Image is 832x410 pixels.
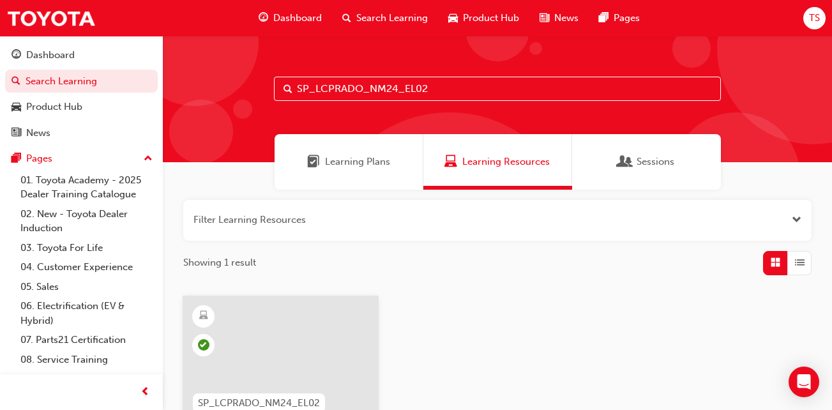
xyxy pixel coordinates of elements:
[803,7,826,29] button: TS
[284,82,292,96] span: Search
[589,5,650,31] a: pages-iconPages
[11,128,21,139] span: news-icon
[5,147,158,171] button: Pages
[274,77,721,101] input: Search...
[332,5,438,31] a: search-iconSearch Learning
[15,369,158,389] a: 09. Technical Training
[342,10,351,26] span: search-icon
[540,10,549,26] span: news-icon
[15,296,158,330] a: 06. Electrification (EV & Hybrid)
[273,11,322,26] span: Dashboard
[448,10,458,26] span: car-icon
[248,5,332,31] a: guage-iconDashboard
[183,255,256,270] span: Showing 1 result
[5,41,158,147] button: DashboardSearch LearningProduct HubNews
[259,10,268,26] span: guage-icon
[792,213,801,227] button: Open the filter
[423,134,572,190] a: Learning ResourcesLearning Resources
[5,70,158,93] a: Search Learning
[789,367,819,397] div: Open Intercom Messenger
[15,350,158,370] a: 08. Service Training
[15,171,158,204] a: 01. Toyota Academy - 2025 Dealer Training Catalogue
[462,155,550,169] span: Learning Resources
[26,48,75,63] div: Dashboard
[26,126,50,140] div: News
[325,155,390,169] span: Learning Plans
[599,10,609,26] span: pages-icon
[5,121,158,145] a: News
[795,255,805,270] span: List
[198,339,209,351] span: learningRecordVerb_PASS-icon
[15,257,158,277] a: 04. Customer Experience
[11,50,21,61] span: guage-icon
[144,151,153,167] span: up-icon
[26,100,82,114] div: Product Hub
[5,43,158,67] a: Dashboard
[637,155,674,169] span: Sessions
[199,308,208,324] span: learningResourceType_ELEARNING-icon
[463,11,519,26] span: Product Hub
[771,255,780,270] span: Grid
[11,76,20,87] span: search-icon
[307,155,320,169] span: Learning Plans
[554,11,579,26] span: News
[140,384,150,400] span: prev-icon
[809,11,820,26] span: TS
[15,277,158,297] a: 05. Sales
[444,155,457,169] span: Learning Resources
[15,330,158,350] a: 07. Parts21 Certification
[619,155,632,169] span: Sessions
[6,4,96,33] img: Trak
[15,204,158,238] a: 02. New - Toyota Dealer Induction
[614,11,640,26] span: Pages
[438,5,529,31] a: car-iconProduct Hub
[356,11,428,26] span: Search Learning
[15,238,158,258] a: 03. Toyota For Life
[529,5,589,31] a: news-iconNews
[572,134,721,190] a: SessionsSessions
[11,102,21,113] span: car-icon
[275,134,423,190] a: Learning PlansLearning Plans
[26,151,52,166] div: Pages
[5,95,158,119] a: Product Hub
[11,153,21,165] span: pages-icon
